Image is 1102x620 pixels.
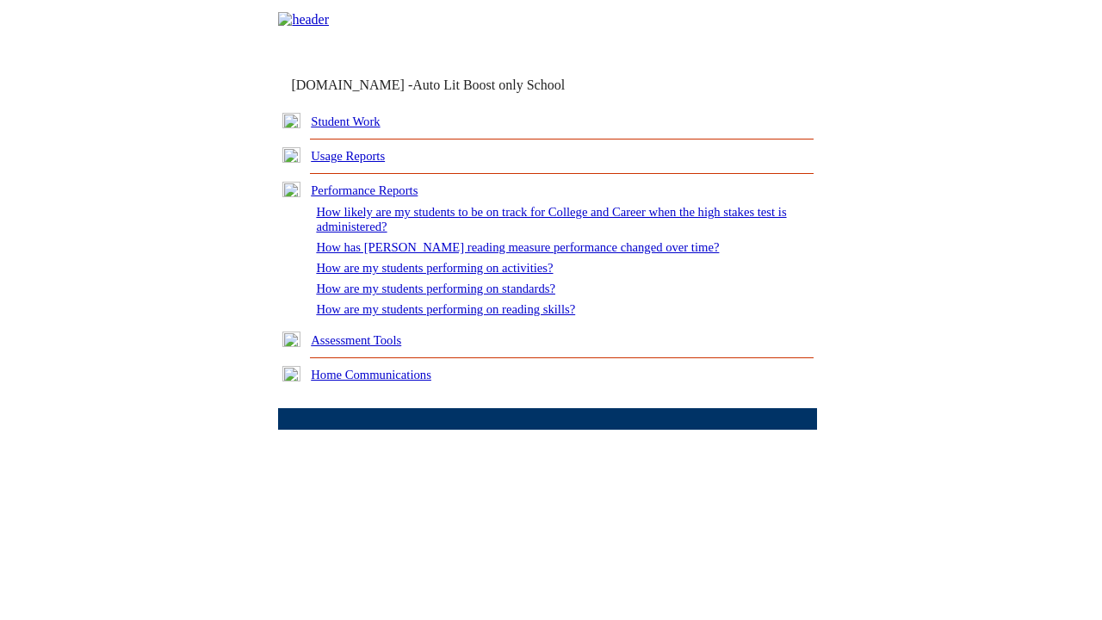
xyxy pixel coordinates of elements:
a: Home Communications [311,368,431,381]
img: plus.gif [282,113,300,128]
a: How are my students performing on activities? [316,261,553,275]
a: Student Work [311,115,380,128]
a: Usage Reports [311,149,385,163]
a: How are my students performing on reading skills? [316,302,575,316]
a: How likely are my students to be on track for College and Career when the high stakes test is adm... [316,205,786,233]
img: plus.gif [282,332,300,347]
a: How has [PERSON_NAME] reading measure performance changed over time? [316,240,719,254]
a: How are my students performing on standards? [316,282,555,295]
a: Performance Reports [311,183,418,197]
img: header [278,12,329,28]
img: minus.gif [282,182,300,197]
img: plus.gif [282,147,300,163]
img: plus.gif [282,366,300,381]
td: [DOMAIN_NAME] - [291,77,608,93]
nobr: Auto Lit Boost only School [412,77,565,92]
a: Assessment Tools [311,333,401,347]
